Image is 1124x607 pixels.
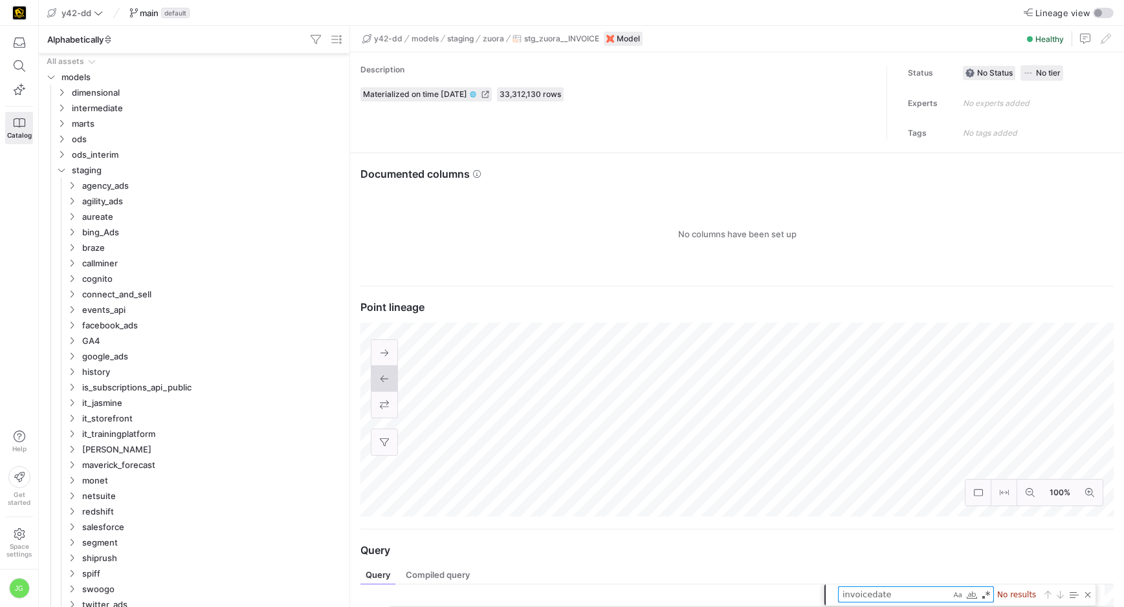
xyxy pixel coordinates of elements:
[82,209,342,224] span: aureate
[500,90,561,99] span: 33,312,130 rows
[44,116,344,131] div: Press SPACE to select this row.
[44,286,344,302] div: Press SPACE to select this row.
[44,209,344,224] div: Press SPACE to select this row.
[5,461,33,511] button: Getstarted
[82,535,342,550] span: segment
[44,302,344,317] div: Press SPACE to select this row.
[1066,588,1081,602] div: Find in Selection (⌥⌘L)
[1036,69,1061,78] span: No tier
[44,193,344,209] div: Press SPACE to select this row.
[72,147,342,162] span: ods_interim
[82,194,342,209] span: agility_ads
[82,504,342,519] span: redshift
[44,348,344,364] div: Press SPACE to select this row.
[44,395,344,410] div: Press SPACE to select this row.
[44,69,344,85] div: Press SPACE to select this row.
[82,318,342,333] span: facebook_ads
[1055,590,1065,600] div: Next Match (Enter)
[82,582,342,597] span: swoogo
[908,69,963,78] h4: Status
[980,588,993,601] div: Use Regular Expression (⌥⌘R)
[72,85,342,100] span: dimensional
[445,31,476,47] button: staging
[82,458,342,473] span: maverick_forecast
[44,535,344,550] div: Press SPACE to select this row.
[47,34,113,45] span: Alphabetically
[82,411,342,426] span: it_storefront
[44,364,344,379] div: Press SPACE to select this row.
[44,178,344,193] div: Press SPACE to select this row.
[5,425,33,458] button: Help
[366,571,390,579] span: Query
[82,303,342,317] span: events_api
[82,225,342,240] span: bing_Ads
[44,488,344,504] div: Press SPACE to select this row.
[360,65,887,80] h4: Description
[82,272,342,286] span: cognito
[44,317,344,333] div: Press SPACE to select this row.
[82,473,342,488] span: monet
[82,178,342,193] span: agency_ads
[82,396,342,410] span: it_jasmine
[47,57,84,66] div: All assets
[72,116,342,131] span: marts
[8,491,30,506] span: Get started
[908,99,963,108] h4: Experts
[483,34,504,43] span: zuora
[5,575,33,602] button: JG
[44,240,344,255] div: Press SPACE to select this row.
[44,162,344,178] div: Press SPACE to select this row.
[360,299,424,315] h3: Point lineage
[82,365,342,379] span: history
[44,566,344,581] div: Press SPACE to select this row.
[44,504,344,519] div: Press SPACE to select this row.
[11,445,27,453] span: Help
[44,255,344,271] div: Press SPACE to select this row.
[996,586,1041,602] div: No results
[839,587,951,602] textarea: Find
[82,380,342,395] span: is_subscriptions_api_public
[1083,590,1093,600] div: Close (Escape)
[360,542,390,558] h3: Query
[72,101,342,116] span: intermediate
[977,69,1013,78] span: No Status
[44,147,344,162] div: Press SPACE to select this row.
[410,31,441,47] button: models
[44,5,106,21] button: y42-dd
[360,31,404,47] button: y42-dd
[5,2,33,24] a: https://storage.googleapis.com/y42-prod-data-exchange/images/uAsz27BndGEK0hZWDFeOjoxA7jCwgK9jE472...
[82,349,342,364] span: google_ads
[606,35,614,43] img: undefined
[44,519,344,535] div: Press SPACE to select this row.
[44,100,344,116] div: Press SPACE to select this row.
[140,8,159,18] span: main
[1035,34,1064,44] span: Healthy
[82,334,342,348] span: GA4
[1023,68,1033,78] img: No tier
[524,34,599,43] span: stg_zuora__INVOICE
[412,34,439,43] span: models
[72,132,342,147] span: ods
[5,112,33,144] a: Catalog
[82,442,342,457] span: [PERSON_NAME]
[963,96,1030,111] p: No experts added
[72,163,342,178] span: staging
[6,542,32,558] span: Space settings
[82,489,342,504] span: netsuite
[82,566,342,581] span: spiff
[44,224,344,240] div: Press SPACE to select this row.
[7,131,32,139] span: Catalog
[44,550,344,566] div: Press SPACE to select this row.
[1042,590,1053,600] div: Previous Match (⇧Enter)
[965,69,975,78] img: No status
[511,31,601,47] button: stg_zuora__INVOICE
[678,229,797,239] span: No columns have been set up
[44,131,344,147] div: Press SPACE to select this row.
[617,34,640,43] span: Model
[161,8,190,18] span: default
[82,551,342,566] span: shiprush
[82,427,342,442] span: it_trainingplatform
[44,271,344,286] div: Press SPACE to select this row.
[44,379,344,395] div: Press SPACE to select this row.
[82,287,342,302] span: connect_and_sell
